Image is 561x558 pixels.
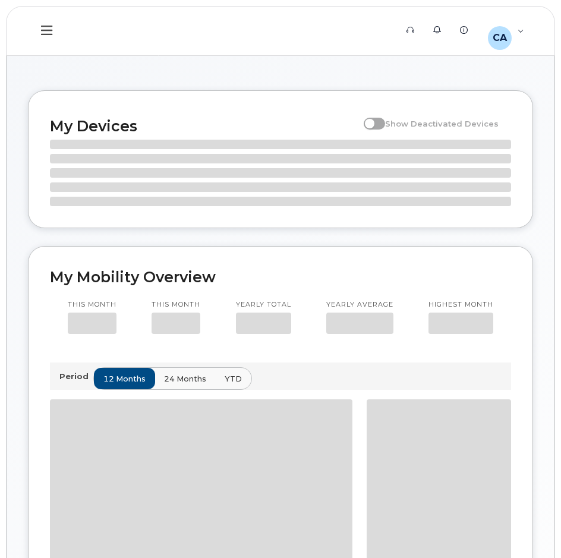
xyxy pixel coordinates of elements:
p: This month [68,300,116,310]
input: Show Deactivated Devices [364,112,373,122]
p: Yearly average [326,300,393,310]
p: Period [59,371,93,382]
p: Yearly total [236,300,291,310]
span: Show Deactivated Devices [385,119,499,128]
h2: My Mobility Overview [50,268,511,286]
p: This month [152,300,200,310]
span: YTD [225,373,242,384]
p: Highest month [428,300,493,310]
span: 24 months [164,373,206,384]
h2: My Devices [50,117,358,135]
